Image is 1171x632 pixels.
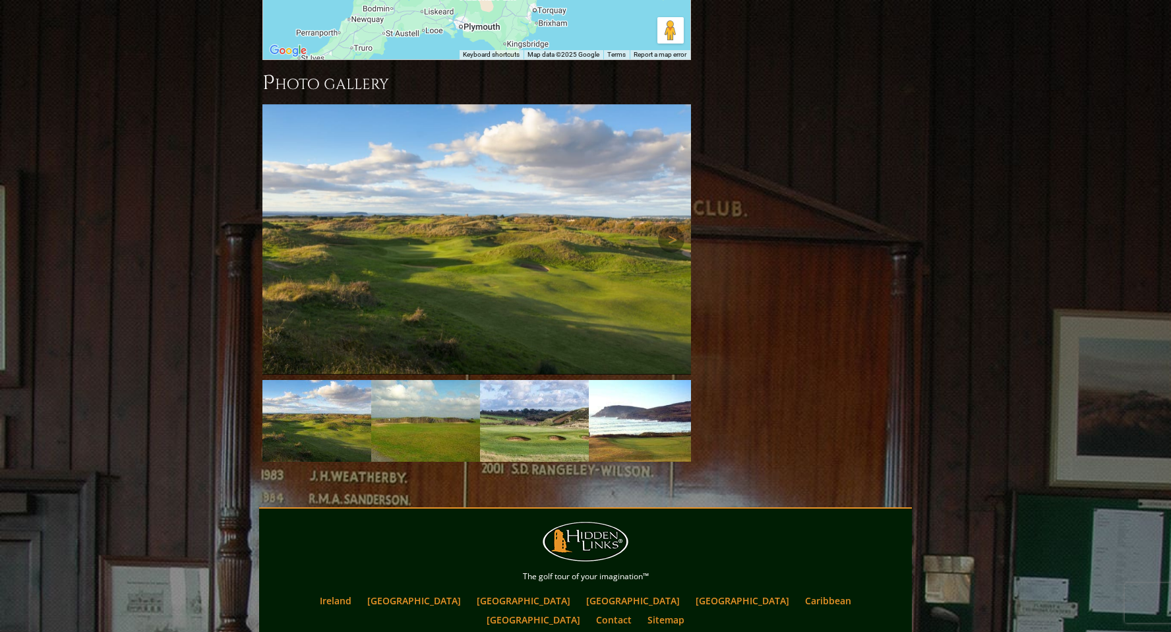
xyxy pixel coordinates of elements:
a: [GEOGRAPHIC_DATA] [689,591,796,610]
a: [GEOGRAPHIC_DATA] [580,591,686,610]
span: Map data ©2025 Google [527,51,599,58]
a: Ireland [313,591,358,610]
a: Next [658,226,684,253]
a: [GEOGRAPHIC_DATA] [361,591,467,610]
h3: Photo Gallery [262,70,691,96]
a: Caribbean [798,591,858,610]
a: Report a map error [634,51,686,58]
a: Terms (opens in new tab) [607,51,626,58]
a: Contact [589,610,638,629]
a: [GEOGRAPHIC_DATA] [470,591,577,610]
p: The golf tour of your imagination™ [262,569,909,584]
a: [GEOGRAPHIC_DATA] [480,610,587,629]
a: Sitemap [641,610,691,629]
